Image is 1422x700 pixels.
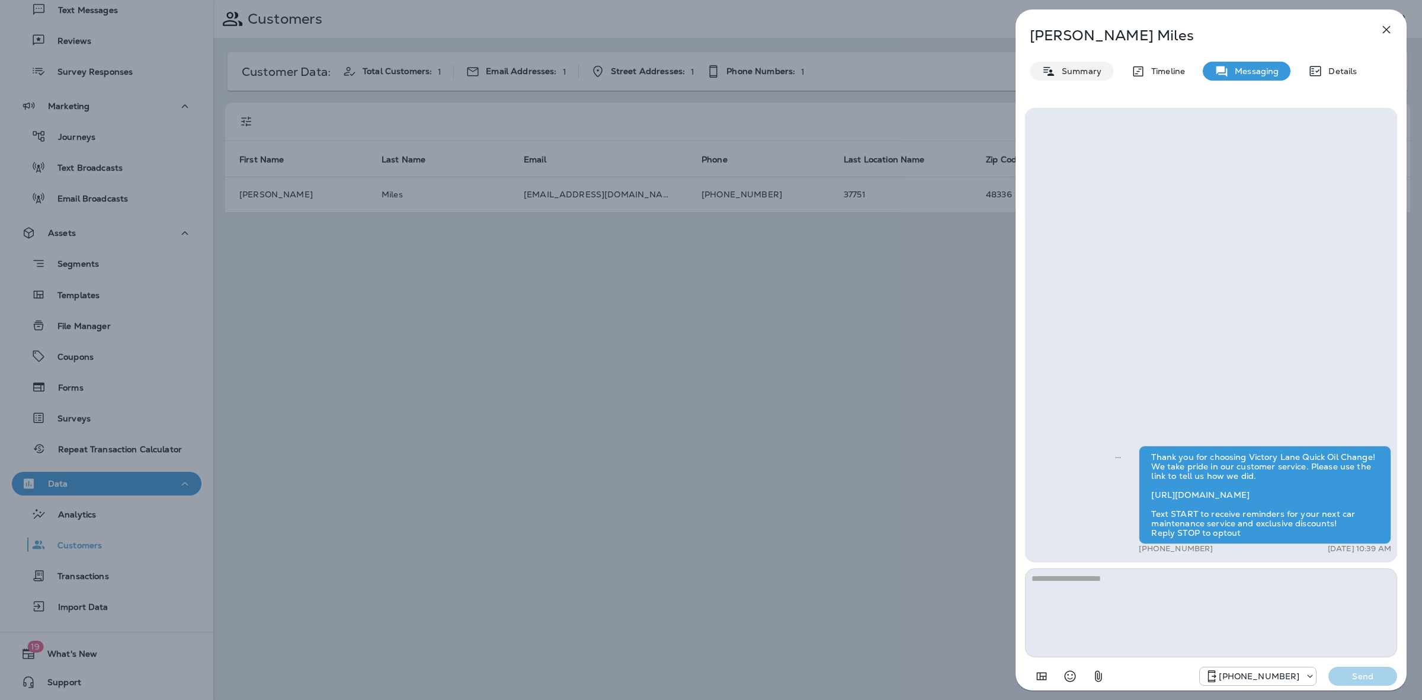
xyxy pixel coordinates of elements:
[1030,27,1353,44] p: [PERSON_NAME] Miles
[1328,544,1391,554] p: [DATE] 10:39 AM
[1139,544,1213,554] p: [PHONE_NUMBER]
[1229,66,1279,76] p: Messaging
[1056,66,1101,76] p: Summary
[1219,672,1299,681] p: [PHONE_NUMBER]
[1139,446,1391,544] div: Thank you for choosing Victory Lane Quick Oil Change! We take pride in our customer service. Plea...
[1200,669,1316,683] div: +1 (734) 808-3643
[1322,66,1357,76] p: Details
[1058,664,1082,688] button: Select an emoji
[1030,664,1053,688] button: Add in a premade template
[1145,66,1185,76] p: Timeline
[1115,451,1121,462] span: Sent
